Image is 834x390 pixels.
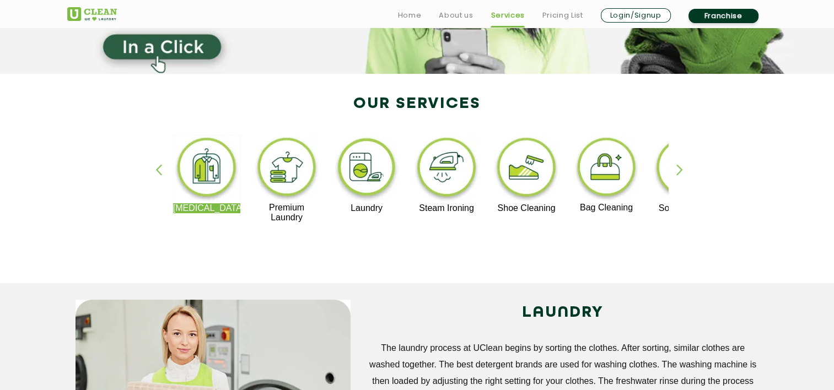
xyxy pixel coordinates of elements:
[253,203,321,223] p: Premium Laundry
[573,135,641,203] img: bag_cleaning_11zon.webp
[413,203,481,213] p: Steam Ironing
[67,7,117,21] img: UClean Laundry and Dry Cleaning
[688,9,758,23] a: Franchise
[493,203,561,213] p: Shoe Cleaning
[253,135,321,203] img: premium_laundry_cleaning_11zon.webp
[367,300,759,326] h2: LAUNDRY
[333,135,401,203] img: laundry_cleaning_11zon.webp
[398,9,422,22] a: Home
[333,203,401,213] p: Laundry
[542,9,583,22] a: Pricing List
[652,203,720,213] p: Sofa Cleaning
[491,9,524,22] a: Services
[601,8,671,23] a: Login/Signup
[439,9,473,22] a: About us
[493,135,561,203] img: shoe_cleaning_11zon.webp
[573,203,641,213] p: Bag Cleaning
[413,135,481,203] img: steam_ironing_11zon.webp
[173,135,241,203] img: dry_cleaning_11zon.webp
[173,203,241,213] p: [MEDICAL_DATA]
[652,135,720,203] img: sofa_cleaning_11zon.webp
